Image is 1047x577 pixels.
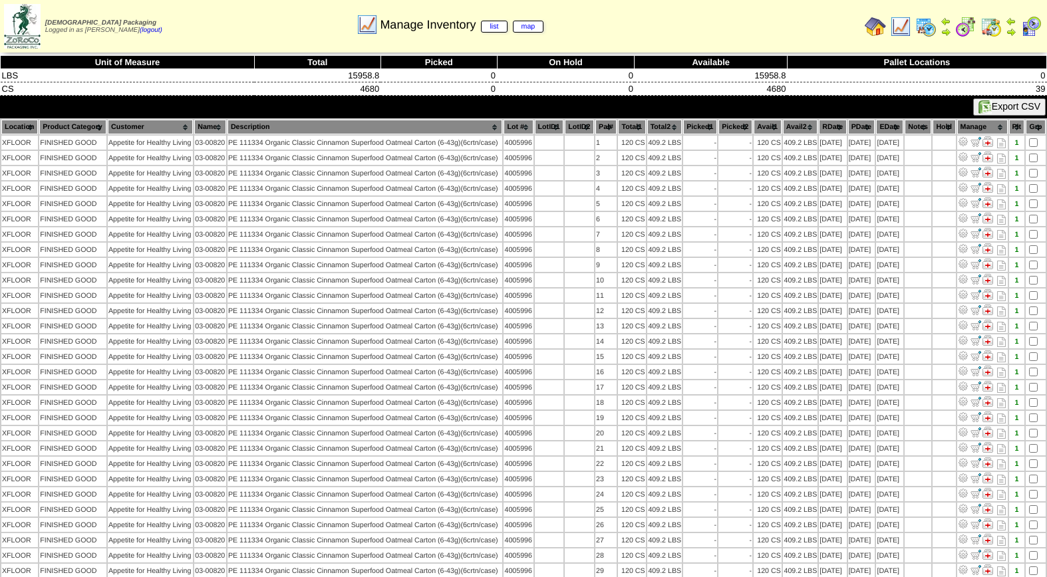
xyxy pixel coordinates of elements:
button: Export CSV [973,98,1046,116]
td: - [683,136,717,150]
img: Manage Hold [982,411,993,422]
img: excel.gif [978,100,992,114]
td: [DATE] [819,227,846,241]
td: [DATE] [876,151,903,165]
td: [DATE] [819,197,846,211]
td: 120 CS [754,166,782,180]
td: 409.2 LBS [783,166,818,180]
td: [DATE] [876,136,903,150]
td: 2 [595,151,617,165]
img: Adjust [958,167,969,177]
td: [DATE] [876,166,903,180]
td: - [683,166,717,180]
img: Manage Hold [982,381,993,392]
th: Avail1 [754,120,782,134]
img: calendarblend.gif [955,16,976,37]
td: [DATE] [819,151,846,165]
img: Manage Hold [982,350,993,361]
div: 1 [1010,185,1024,193]
td: 409.2 LBS [647,151,682,165]
img: Manage Hold [982,488,993,499]
td: - [718,243,752,257]
img: Adjust [958,213,969,223]
img: Move [971,381,981,392]
th: Grp [1026,120,1046,134]
th: EDate [876,120,903,134]
img: Adjust [958,442,969,453]
span: [DEMOGRAPHIC_DATA] Packaging [45,19,156,27]
td: 4005996 [504,197,533,211]
img: Adjust [958,396,969,407]
img: arrowright.gif [941,27,951,37]
td: Appetite for Healthy Living [108,258,193,272]
div: 1 [1010,170,1024,177]
td: [DATE] [848,136,875,150]
td: Appetite for Healthy Living [108,166,193,180]
td: 409.2 LBS [647,136,682,150]
td: 15958.8 [635,69,787,82]
td: LBS [1,69,255,82]
img: Adjust [958,473,969,483]
td: 4005996 [504,243,533,257]
img: calendarinout.gif [980,16,1002,37]
th: LotID2 [565,120,594,134]
td: XFLOOR [1,243,38,257]
th: Available [635,56,787,69]
img: Move [971,289,981,300]
td: FINISHED GOOD [39,243,106,257]
td: FINISHED GOOD [39,136,106,150]
img: Move [971,243,981,254]
th: Picked2 [718,120,752,134]
td: XFLOOR [1,197,38,211]
td: - [718,181,752,195]
img: Manage Hold [982,519,993,529]
td: 9 [595,258,617,272]
th: Product Category [39,120,106,134]
img: Move [971,304,981,315]
td: Appetite for Healthy Living [108,227,193,241]
img: Manage Hold [982,289,993,300]
img: Manage Hold [982,473,993,483]
td: 4005996 [504,227,533,241]
td: - [718,212,752,226]
td: 409.2 LBS [647,243,682,257]
td: 120 CS [754,212,782,226]
td: XFLOOR [1,151,38,165]
td: 409.2 LBS [647,197,682,211]
img: Adjust [958,519,969,529]
td: 4005996 [504,181,533,195]
img: Manage Hold [982,243,993,254]
td: - [718,136,752,150]
img: Manage Hold [982,274,993,285]
img: Move [971,320,981,330]
td: 409.2 LBS [783,136,818,150]
th: Picked1 [683,120,717,134]
img: Adjust [958,427,969,437]
img: line_graph.gif [357,14,378,35]
img: Move [971,427,981,437]
td: 4680 [635,82,787,96]
td: - [718,151,752,165]
td: 03-00820 [194,151,226,165]
img: Manage Hold [982,366,993,376]
td: 8 [595,243,617,257]
td: 0 [380,69,497,82]
th: Pallet Locations [787,56,1046,69]
td: PE 111334 Organic Classic Cinnamon Superfood Oatmeal Carton (6-43g)(6crtn/case) [227,243,503,257]
th: Picked [380,56,497,69]
td: 409.2 LBS [647,166,682,180]
td: Appetite for Healthy Living [108,136,193,150]
td: 03-00820 [194,136,226,150]
img: Adjust [958,259,969,269]
td: [DATE] [848,227,875,241]
td: [DATE] [819,166,846,180]
td: 7 [595,227,617,241]
th: PDate [848,120,875,134]
div: 1 [1010,139,1024,147]
div: 1 [1010,154,1024,162]
th: On Hold [497,56,635,69]
td: Appetite for Healthy Living [108,181,193,195]
img: Manage Hold [982,534,993,544]
img: Adjust [958,335,969,346]
img: Adjust [958,304,969,315]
